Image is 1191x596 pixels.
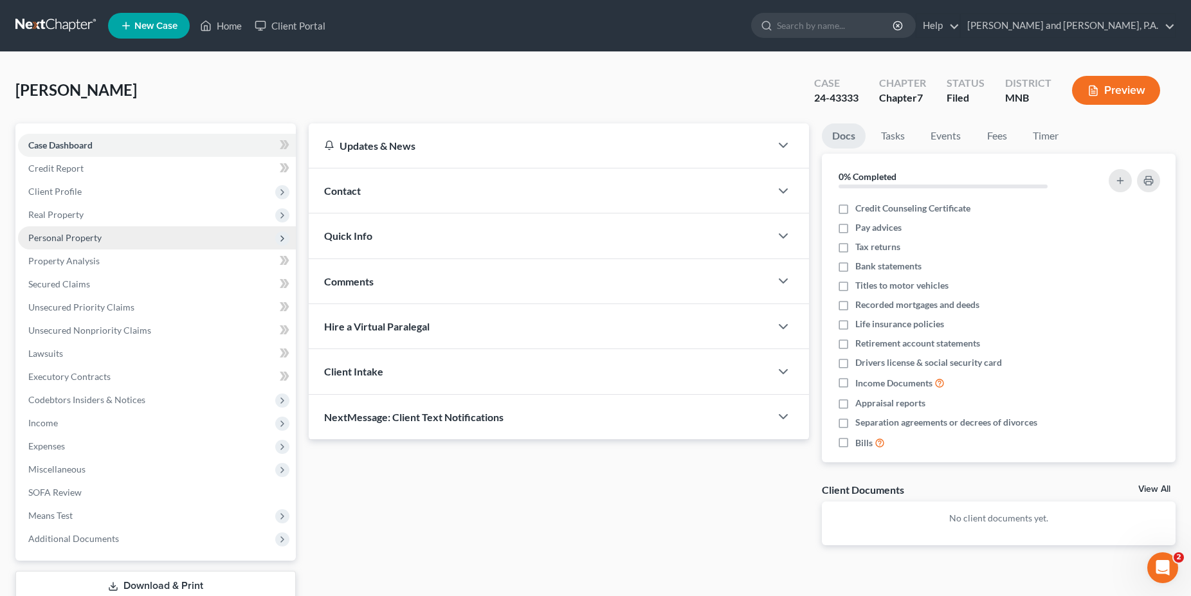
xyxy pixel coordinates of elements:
[18,319,296,342] a: Unsecured Nonpriority Claims
[194,14,248,37] a: Home
[28,510,73,521] span: Means Test
[855,437,873,449] span: Bills
[777,14,895,37] input: Search by name...
[855,416,1037,429] span: Separation agreements or decrees of divorces
[18,273,296,296] a: Secured Claims
[28,232,102,243] span: Personal Property
[28,440,65,451] span: Expenses
[324,185,361,197] span: Contact
[28,302,134,312] span: Unsecured Priority Claims
[917,91,923,104] span: 7
[1005,91,1051,105] div: MNB
[134,21,177,31] span: New Case
[916,14,959,37] a: Help
[855,298,979,311] span: Recorded mortgages and deeds
[28,163,84,174] span: Credit Report
[324,275,374,287] span: Comments
[18,365,296,388] a: Executory Contracts
[28,209,84,220] span: Real Property
[832,512,1165,525] p: No client documents yet.
[28,325,151,336] span: Unsecured Nonpriority Claims
[1138,485,1170,494] a: View All
[920,123,971,149] a: Events
[18,157,296,180] a: Credit Report
[324,365,383,377] span: Client Intake
[28,278,90,289] span: Secured Claims
[947,91,985,105] div: Filed
[822,123,866,149] a: Docs
[814,76,859,91] div: Case
[28,371,111,382] span: Executory Contracts
[324,230,372,242] span: Quick Info
[855,260,922,273] span: Bank statements
[18,342,296,365] a: Lawsuits
[839,171,896,182] strong: 0% Completed
[822,483,904,496] div: Client Documents
[18,296,296,319] a: Unsecured Priority Claims
[855,221,902,234] span: Pay advices
[1072,76,1160,105] button: Preview
[248,14,332,37] a: Client Portal
[1174,552,1184,563] span: 2
[961,14,1175,37] a: [PERSON_NAME] and [PERSON_NAME], P.A.
[324,411,504,423] span: NextMessage: Client Text Notifications
[28,417,58,428] span: Income
[324,320,430,332] span: Hire a Virtual Paralegal
[947,76,985,91] div: Status
[28,533,119,544] span: Additional Documents
[324,139,755,152] div: Updates & News
[976,123,1017,149] a: Fees
[28,464,86,474] span: Miscellaneous
[18,249,296,273] a: Property Analysis
[855,356,1002,369] span: Drivers license & social security card
[855,337,980,350] span: Retirement account statements
[855,397,925,410] span: Appraisal reports
[855,279,949,292] span: Titles to motor vehicles
[879,76,926,91] div: Chapter
[855,377,932,390] span: Income Documents
[18,134,296,157] a: Case Dashboard
[18,481,296,504] a: SOFA Review
[28,255,100,266] span: Property Analysis
[855,202,970,215] span: Credit Counseling Certificate
[28,186,82,197] span: Client Profile
[28,487,82,498] span: SOFA Review
[28,394,145,405] span: Codebtors Insiders & Notices
[879,91,926,105] div: Chapter
[1005,76,1051,91] div: District
[1023,123,1069,149] a: Timer
[814,91,859,105] div: 24-43333
[871,123,915,149] a: Tasks
[855,318,944,330] span: Life insurance policies
[28,348,63,359] span: Lawsuits
[28,140,93,150] span: Case Dashboard
[15,80,137,99] span: [PERSON_NAME]
[1147,552,1178,583] iframe: Intercom live chat
[855,240,900,253] span: Tax returns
